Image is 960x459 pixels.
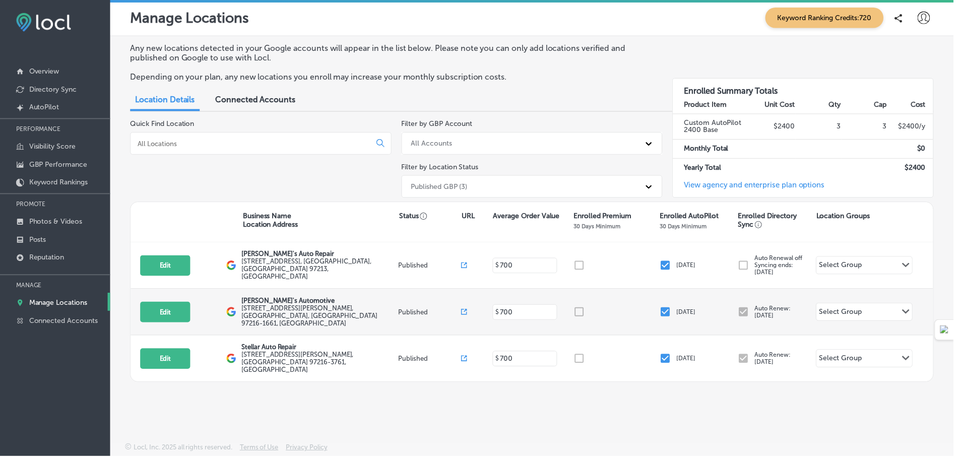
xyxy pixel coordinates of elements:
[29,143,76,152] p: Visibility Score
[228,356,238,366] img: logo
[578,224,625,231] p: 30 Days Minimum
[131,10,250,26] p: Manage Locations
[847,114,893,140] td: 3
[759,264,798,278] span: Syncing ends: [DATE]
[401,310,464,318] p: Published
[29,255,65,264] p: Reputation
[29,104,59,112] p: AutoPilot
[754,96,801,115] th: Unit Cost
[131,73,657,82] p: Depending on your plan, any new locations you enroll may increase your monthly subscription costs.
[243,299,398,306] p: [PERSON_NAME]'s Automotive
[893,114,939,140] td: $ 2400 /y
[228,262,238,272] img: logo
[681,310,700,317] p: [DATE]
[578,213,636,222] p: Enrolled Premium
[138,140,371,149] input: All Locations
[29,237,46,245] p: Posts
[759,307,796,321] p: Auto Renew: [DATE]
[677,114,754,140] td: Custom AutoPilot 2400 Base
[465,213,478,222] p: URL
[677,79,939,96] h3: Enrolled Summary Totals
[801,96,847,115] th: Qty
[759,256,807,278] p: Auto Renewal off
[946,327,955,337] img: Detect Auto
[131,44,657,63] p: Any new locations detected in your Google accounts will appear in the list below. Please note you...
[824,309,868,321] div: Select Group
[243,252,398,259] p: [PERSON_NAME]'s Auto Repair
[893,159,939,178] td: $ 2400
[496,213,563,222] p: Average Order Value
[824,356,868,368] div: Select Group
[499,264,502,271] p: $
[228,309,238,319] img: logo
[664,224,712,231] p: 30 Days Minimum
[404,164,482,172] label: Filter by Location Status
[29,161,88,170] p: GBP Performance
[141,304,191,324] button: Edit
[677,141,754,159] td: Monthly Total
[29,219,83,227] p: Photos & Videos
[664,213,724,222] p: Enrolled AutoPilot
[141,257,191,278] button: Edit
[677,182,830,199] a: View agency and enterprise plan options
[771,8,889,28] span: Keyword Ranking Credits: 720
[414,140,455,149] div: All Accounts
[136,95,196,105] span: Location Details
[677,159,754,178] td: Yearly Total
[288,446,330,459] a: Privacy Policy
[29,318,98,327] p: Connected Accounts
[243,306,398,329] label: [STREET_ADDRESS][PERSON_NAME] , [GEOGRAPHIC_DATA], [GEOGRAPHIC_DATA] 97216-1661, [GEOGRAPHIC_DATA]
[141,351,191,371] button: Edit
[29,68,59,76] p: Overview
[29,86,77,94] p: Directory Sync
[16,13,72,32] img: fda3e92497d09a02dc62c9cd864e3231.png
[243,259,398,282] label: [STREET_ADDRESS] , [GEOGRAPHIC_DATA], [GEOGRAPHIC_DATA] 97213, [GEOGRAPHIC_DATA]
[499,310,502,317] p: $
[402,213,465,222] p: Status
[241,446,280,459] a: Terms of Use
[131,120,196,129] label: Quick Find Location
[759,354,796,368] p: Auto Renew: [DATE]
[822,213,876,222] p: Location Groups
[404,120,476,129] label: Filter by GBP Account
[893,96,939,115] th: Cost
[243,346,398,353] p: Stellar Auto Repair
[135,446,234,454] p: Locl, Inc. 2025 all rights reserved.
[681,357,700,364] p: [DATE]
[847,96,893,115] th: Cap
[244,213,300,230] p: Business Name Location Address
[499,357,502,364] p: $
[824,263,868,274] div: Select Group
[754,114,801,140] td: $2400
[29,300,88,309] p: Manage Locations
[893,141,939,159] td: $ 0
[243,353,398,376] label: [STREET_ADDRESS][PERSON_NAME] , [GEOGRAPHIC_DATA] 97216-3761, [GEOGRAPHIC_DATA]
[217,95,297,105] span: Connected Accounts
[743,213,816,230] p: Enrolled Directory Sync
[801,114,847,140] td: 3
[414,183,471,192] div: Published GBP (3)
[401,264,464,271] p: Published
[29,179,88,188] p: Keyword Rankings
[688,101,731,109] strong: Product Item
[401,357,464,365] p: Published
[681,264,700,271] p: [DATE]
